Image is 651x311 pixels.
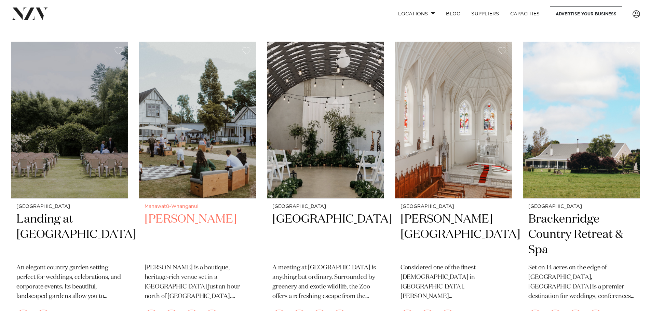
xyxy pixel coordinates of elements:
[393,6,440,21] a: Locations
[528,204,635,209] small: [GEOGRAPHIC_DATA]
[145,263,251,301] p: [PERSON_NAME] is a boutique, heritage-rich venue set in a [GEOGRAPHIC_DATA] just an hour north of...
[16,204,123,209] small: [GEOGRAPHIC_DATA]
[16,263,123,301] p: An elegant country garden setting perfect for weddings, celebrations, and corporate events. Its b...
[145,204,251,209] small: Manawatū-Whanganui
[401,204,507,209] small: [GEOGRAPHIC_DATA]
[272,263,379,301] p: A meeting at [GEOGRAPHIC_DATA] is anything but ordinary. Surrounded by greenery and exotic wildli...
[401,263,507,301] p: Considered one of the finest [DEMOGRAPHIC_DATA] in [GEOGRAPHIC_DATA], [PERSON_NAME][GEOGRAPHIC_DA...
[16,212,123,258] h2: Landing at [GEOGRAPHIC_DATA]
[528,212,635,258] h2: Brackenridge Country Retreat & Spa
[11,8,48,20] img: nzv-logo.png
[440,6,466,21] a: BLOG
[401,212,507,258] h2: [PERSON_NAME][GEOGRAPHIC_DATA]
[145,212,251,258] h2: [PERSON_NAME]
[466,6,504,21] a: SUPPLIERS
[528,263,635,301] p: Set on 14 acres on the edge of [GEOGRAPHIC_DATA], [GEOGRAPHIC_DATA] is a premier destination for ...
[505,6,545,21] a: Capacities
[272,204,379,209] small: [GEOGRAPHIC_DATA]
[272,212,379,258] h2: [GEOGRAPHIC_DATA]
[550,6,622,21] a: Advertise your business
